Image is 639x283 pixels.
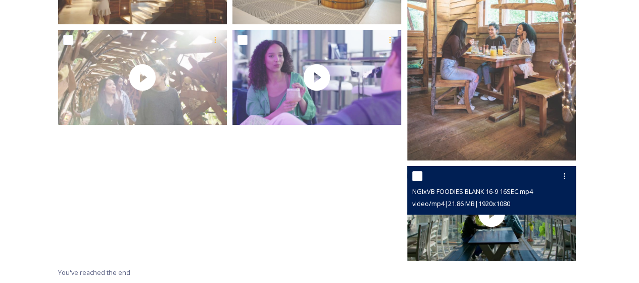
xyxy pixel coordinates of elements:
span: NGIxVB FOODIES BLANK 16-9 16SEC.mp4 [412,187,533,196]
span: video/mp4 | 21.86 MB | 1920 x 1080 [412,199,510,208]
img: thumbnail [58,30,227,125]
span: You've reached the end [58,268,130,277]
img: thumbnail [232,30,401,125]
